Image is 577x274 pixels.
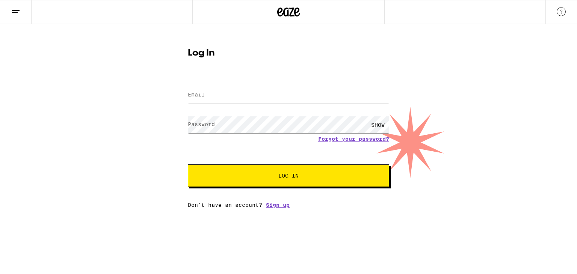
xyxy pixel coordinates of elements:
div: SHOW [367,116,389,133]
label: Password [188,121,215,127]
button: Log In [188,164,389,187]
input: Email [188,87,389,104]
label: Email [188,92,205,98]
h1: Log In [188,49,389,58]
a: Forgot your password? [318,136,389,142]
span: Log In [278,173,299,178]
a: Sign up [266,202,290,208]
div: Don't have an account? [188,202,389,208]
